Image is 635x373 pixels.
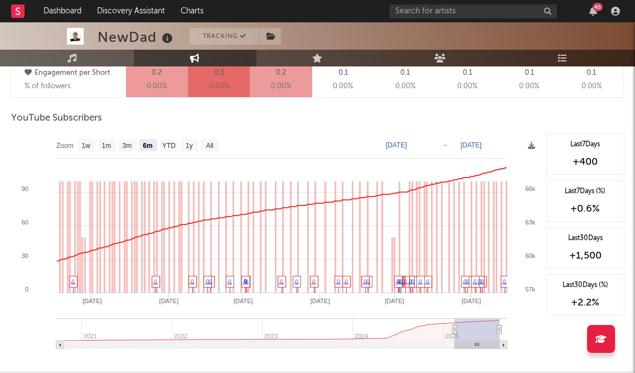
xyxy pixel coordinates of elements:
[552,249,618,262] div: +1,500
[82,298,101,304] text: [DATE]
[162,142,175,150] text: YTD
[25,83,71,90] span: % of followers
[400,66,410,80] p: 0.1
[122,142,132,150] text: 3m
[396,278,401,284] a: ♫
[276,66,286,80] p: 0.2
[214,66,224,80] p: 0.3
[385,298,404,304] text: [DATE]
[502,278,507,284] a: ♫
[586,66,596,80] p: 0.1
[294,278,299,284] a: ♫
[525,219,535,226] text: 63k
[25,66,123,80] p: Engagement per Short
[525,286,535,293] text: 57k
[186,142,193,150] text: 1y
[208,278,212,284] a: ♫
[465,278,469,284] a: ♫
[344,278,348,284] a: ♫
[552,187,618,197] div: Last 7 Days (%)
[403,278,408,284] a: ♫
[386,141,407,149] text: [DATE]
[552,202,618,216] div: +0.6 %
[71,278,75,284] a: ♫
[11,112,102,125] span: YouTube Subscribers
[589,7,597,16] button: 45
[271,80,291,93] span: 0.00 %
[152,66,162,80] p: 0.2
[480,278,484,284] a: ♫
[552,140,618,150] div: Last 7 Days
[279,278,284,284] a: ♫
[363,278,367,284] a: ♫
[21,219,28,226] text: 60
[398,278,402,284] a: ♫
[243,278,248,284] a: ♫
[227,278,232,284] a: ♫
[190,278,195,284] a: ♫
[338,66,348,80] p: 0.1
[233,298,253,304] text: [DATE]
[21,185,28,192] text: 90
[418,278,423,284] a: ♫
[463,278,467,284] a: ♫
[457,80,477,93] span: 0.00 %
[244,278,249,284] a: ♫
[581,80,602,93] span: 0.00 %
[525,185,535,192] text: 66k
[478,278,482,284] a: ♫
[205,278,210,284] a: ♫
[408,278,413,284] a: ♫
[593,3,603,11] div: 45
[159,298,178,304] text: [DATE]
[410,278,415,284] a: ♫
[366,278,370,284] a: ♫
[396,278,400,284] a: ♫
[390,4,557,18] input: Search for artists
[21,252,28,259] text: 30
[336,278,341,284] a: ♫
[462,298,481,304] text: [DATE]
[399,278,403,284] a: ♫
[552,296,618,309] div: +2.2 %
[98,28,176,46] div: NewDad
[206,142,213,150] text: All
[25,286,28,293] text: 0
[56,142,74,150] text: Zoom
[101,142,111,150] text: 1m
[425,278,430,284] a: ♫
[519,80,539,93] span: 0.00 %
[81,142,90,150] text: 1w
[463,66,472,80] p: 0.1
[312,278,316,284] a: ♫
[209,80,229,93] span: 0.00 %
[395,80,415,93] span: 0.00 %
[552,155,618,169] div: +400
[442,141,448,149] text: →
[147,80,167,93] span: 0.00 %
[190,28,259,45] button: Tracking
[525,252,535,259] text: 60k
[552,280,618,290] div: Last 30 Days (%)
[552,233,618,243] div: Last 30 Days
[310,298,329,304] text: [DATE]
[473,278,477,284] a: ♫
[143,142,152,150] text: 6m
[333,80,353,93] span: 0.00 %
[525,66,534,80] p: 0.1
[461,141,482,149] text: [DATE]
[153,278,158,284] a: ♫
